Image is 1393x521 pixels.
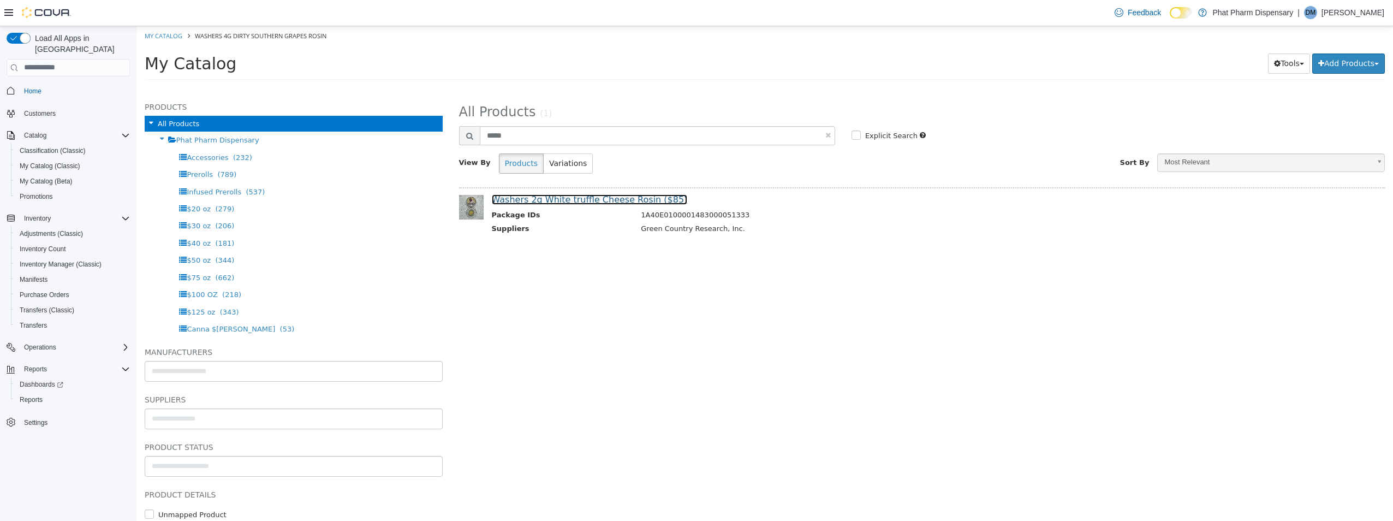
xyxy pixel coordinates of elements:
button: Reports [2,362,134,377]
span: Transfers [15,319,130,332]
a: Classification (Classic) [15,144,90,157]
span: Customers [24,109,56,118]
span: Reports [24,365,47,374]
span: (789) [81,144,100,152]
span: Inventory Count [20,245,66,253]
button: Inventory [20,212,55,225]
span: Inventory [20,212,130,225]
span: (279) [79,179,98,187]
a: Most Relevant [1021,127,1248,146]
label: Unmapped Product [19,483,90,494]
span: Purchase Orders [15,288,130,301]
button: Variations [407,127,456,147]
span: Washers 4g Dirty Southern Grapes Rosin [58,5,190,14]
span: Inventory Count [15,242,130,256]
button: Inventory Manager (Classic) [11,257,134,272]
a: Dashboards [15,378,68,391]
span: Transfers (Classic) [20,306,74,315]
a: Manifests [15,273,52,286]
span: Inventory [24,214,51,223]
td: Green Country Research, Inc. [496,197,1202,211]
span: Purchase Orders [20,291,69,299]
a: My Catalog (Classic) [15,159,85,173]
span: (218) [86,264,105,273]
button: My Catalog (Classic) [11,158,134,174]
a: Feedback [1110,2,1165,23]
button: Customers [2,105,134,121]
span: Sort By [984,132,1013,140]
a: Promotions [15,190,57,203]
span: Inventory Manager (Classic) [20,260,102,269]
span: View By [323,132,354,140]
span: Canna $[PERSON_NAME] [50,299,139,307]
span: Load All Apps in [GEOGRAPHIC_DATA] [31,33,130,55]
span: Manifests [15,273,130,286]
span: Customers [20,106,130,120]
a: Transfers [15,319,51,332]
span: Catalog [24,131,46,140]
span: $75 oz [50,247,74,256]
a: Customers [20,107,60,120]
span: My Catalog (Classic) [15,159,130,173]
button: Promotions [11,189,134,204]
span: Accessories [50,127,92,135]
h5: Product Details [8,462,306,475]
th: Package IDs [355,183,497,197]
button: Add Products [1176,27,1248,48]
button: Products [362,127,407,147]
td: 1A40E0100001483000051333 [496,183,1202,197]
span: Settings [20,415,130,429]
span: $50 oz [50,230,74,238]
a: My Catalog (Beta) [15,175,77,188]
h5: Manufacturers [8,319,306,333]
span: Catalog [20,129,130,142]
button: Tools [1132,27,1174,48]
span: (53) [144,299,158,307]
button: Operations [2,340,134,355]
span: Most Relevant [1021,128,1234,145]
a: Inventory Count [15,242,70,256]
div: Devyn Mckee [1304,6,1317,19]
span: Dashboards [15,378,130,391]
span: Home [24,87,41,96]
button: Transfers (Classic) [11,303,134,318]
p: Phat Pharm Dispensary [1212,6,1293,19]
span: (343) [84,282,103,290]
span: (344) [79,230,98,238]
span: Infused Prerolls [50,162,105,170]
span: Classification (Classic) [15,144,130,157]
span: $20 oz [50,179,74,187]
span: Adjustments (Classic) [15,227,130,240]
span: Adjustments (Classic) [20,229,83,238]
span: Promotions [20,192,53,201]
span: (232) [97,127,116,135]
label: Explicit Search [726,104,781,115]
nav: Complex example [7,79,130,459]
span: Reports [20,395,43,404]
span: Operations [20,341,130,354]
button: Reports [20,363,51,376]
img: Cova [22,7,71,18]
button: Catalog [2,128,134,143]
a: My Catalog [8,5,46,14]
button: Operations [20,341,61,354]
span: Feedback [1128,7,1161,18]
a: Transfers (Classic) [15,304,79,317]
input: Dark Mode [1170,7,1193,19]
button: Adjustments (Classic) [11,226,134,241]
span: Transfers [20,321,47,330]
span: My Catalog [8,28,100,47]
button: My Catalog (Beta) [11,174,134,189]
span: Dashboards [20,380,63,389]
span: (181) [79,213,98,221]
small: (1) [403,82,415,92]
h5: Suppliers [8,367,306,380]
button: Settings [2,414,134,430]
span: My Catalog (Beta) [20,177,73,186]
span: (537) [109,162,128,170]
span: DM [1306,6,1316,19]
span: (206) [79,196,98,204]
p: [PERSON_NAME] [1321,6,1384,19]
span: My Catalog (Classic) [20,162,80,170]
